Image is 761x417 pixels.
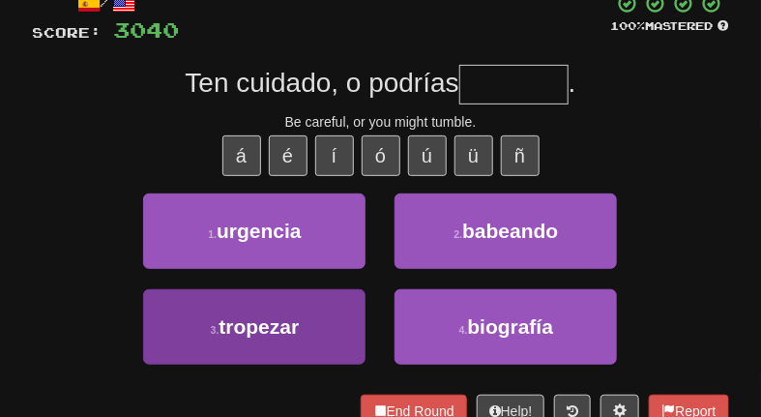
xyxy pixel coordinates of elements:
span: Ten cuidado, o podrías [185,68,458,98]
button: 4.biografía [395,289,617,365]
button: á [222,135,261,176]
button: ü [454,135,493,176]
button: é [269,135,307,176]
span: urgencia [217,220,302,242]
span: 3040 [114,17,180,42]
small: 1 . [208,228,217,240]
button: ú [408,135,447,176]
small: 2 . [454,228,462,240]
span: biografía [468,315,554,338]
small: 4 . [459,324,468,336]
div: Mastered [611,18,729,34]
button: 1.urgencia [143,194,366,269]
span: babeando [462,220,558,242]
button: ó [362,135,400,176]
button: ñ [501,135,540,176]
span: tropezar [219,315,299,338]
span: . [569,68,576,98]
span: 100 % [611,19,646,32]
button: 2.babeando [395,194,617,269]
span: Score: [33,24,102,41]
div: Be careful, or you might tumble. [33,112,729,132]
small: 3 . [211,324,220,336]
button: í [315,135,354,176]
button: 3.tropezar [143,289,366,365]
